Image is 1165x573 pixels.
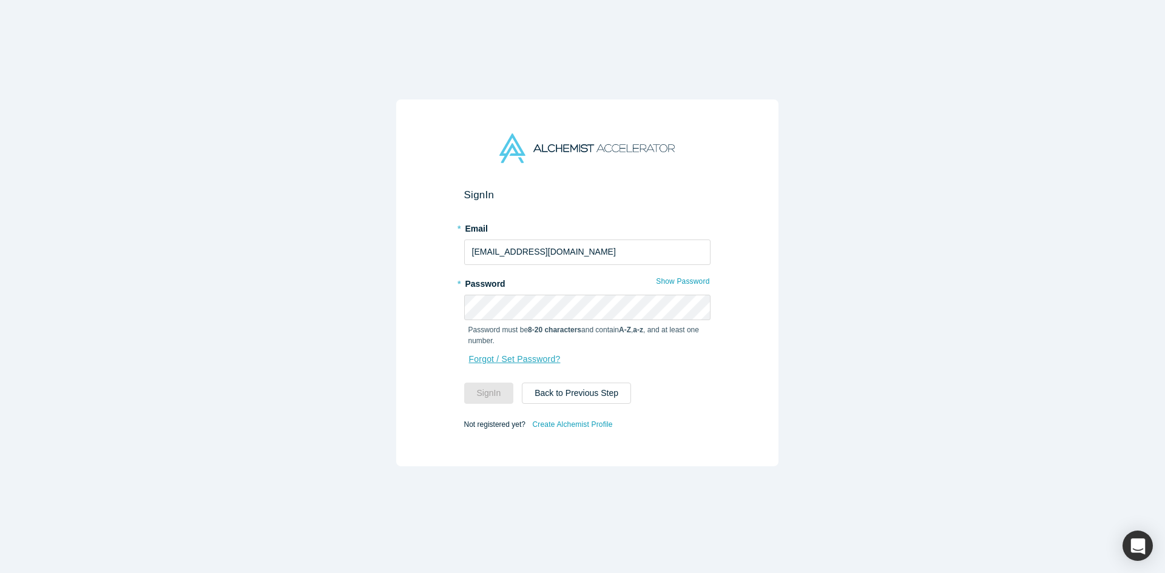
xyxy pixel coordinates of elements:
strong: 8-20 characters [528,326,581,334]
button: SignIn [464,383,514,404]
button: Show Password [655,273,710,289]
button: Back to Previous Step [522,383,631,404]
label: Email [464,218,711,235]
a: Create Alchemist Profile [532,417,613,432]
p: Password must be and contain , , and at least one number. [468,324,706,346]
strong: a-z [633,326,643,334]
span: Not registered yet? [464,420,525,428]
strong: A-Z [619,326,631,334]
img: Alchemist Accelerator Logo [499,133,674,163]
label: Password [464,273,711,290]
a: Forgot / Set Password? [468,349,561,370]
h2: Sign In [464,189,711,201]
